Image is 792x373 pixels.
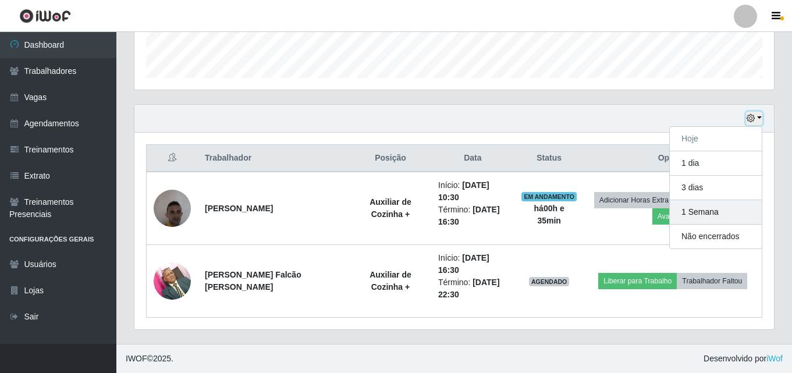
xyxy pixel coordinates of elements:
[438,276,507,301] li: Término:
[598,273,677,289] button: Liberar para Trabalho
[704,353,783,365] span: Desenvolvido por
[766,354,783,363] a: iWof
[154,256,191,305] img: 1697117733428.jpeg
[438,253,489,275] time: [DATE] 16:30
[594,192,674,208] button: Adicionar Horas Extra
[205,270,301,292] strong: [PERSON_NAME] Falcão [PERSON_NAME]
[652,208,694,225] button: Avaliação
[126,353,173,365] span: © 2025 .
[670,176,762,200] button: 3 dias
[670,225,762,248] button: Não encerrados
[198,145,350,172] th: Trabalhador
[154,183,191,233] img: 1701560793571.jpeg
[438,179,507,204] li: Início:
[670,200,762,225] button: 1 Semana
[438,204,507,228] li: Término:
[431,145,514,172] th: Data
[438,252,507,276] li: Início:
[205,204,273,213] strong: [PERSON_NAME]
[126,354,147,363] span: IWOF
[370,270,411,292] strong: Auxiliar de Cozinha +
[19,9,71,23] img: CoreUI Logo
[670,151,762,176] button: 1 dia
[670,127,762,151] button: Hoje
[584,145,762,172] th: Opções
[514,145,584,172] th: Status
[438,180,489,202] time: [DATE] 10:30
[370,197,411,219] strong: Auxiliar de Cozinha +
[529,277,570,286] span: AGENDADO
[350,145,431,172] th: Posição
[677,273,747,289] button: Trabalhador Faltou
[521,192,577,201] span: EM ANDAMENTO
[534,204,564,225] strong: há 00 h e 35 min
